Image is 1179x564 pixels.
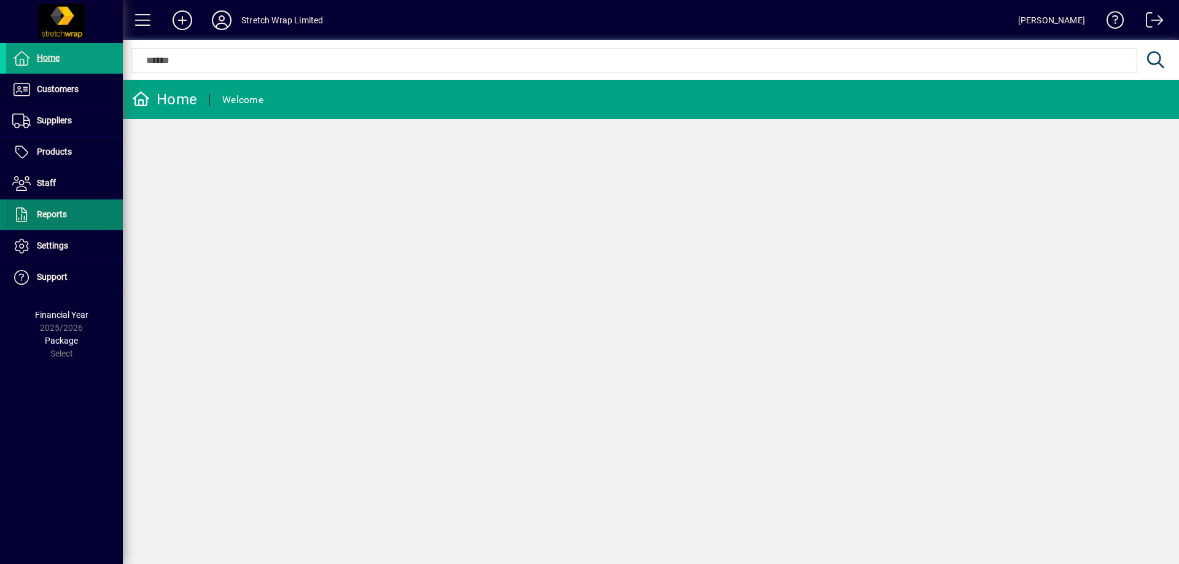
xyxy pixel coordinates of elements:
[222,90,263,110] div: Welcome
[6,199,123,230] a: Reports
[6,231,123,261] a: Settings
[45,336,78,346] span: Package
[241,10,324,30] div: Stretch Wrap Limited
[6,74,123,105] a: Customers
[132,90,197,109] div: Home
[37,241,68,250] span: Settings
[1018,10,1085,30] div: [PERSON_NAME]
[6,168,123,199] a: Staff
[37,115,72,125] span: Suppliers
[163,9,202,31] button: Add
[37,178,56,188] span: Staff
[37,209,67,219] span: Reports
[1097,2,1124,42] a: Knowledge Base
[202,9,241,31] button: Profile
[37,84,79,94] span: Customers
[35,310,88,320] span: Financial Year
[37,272,68,282] span: Support
[37,53,60,63] span: Home
[6,262,123,293] a: Support
[1137,2,1164,42] a: Logout
[6,137,123,168] a: Products
[37,147,72,156] span: Products
[6,106,123,136] a: Suppliers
